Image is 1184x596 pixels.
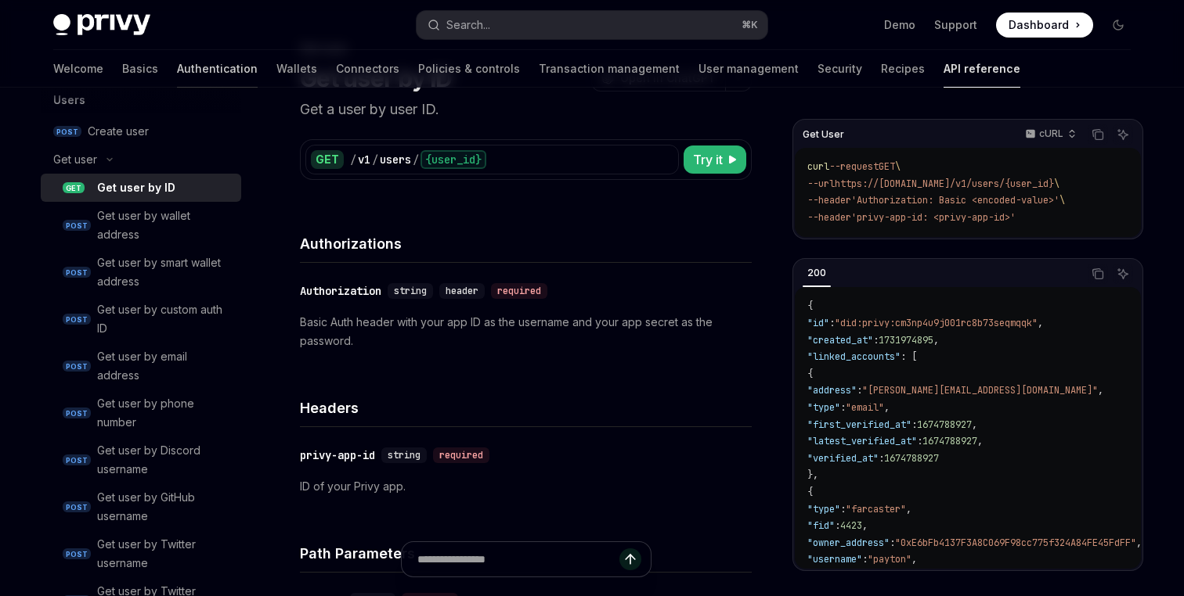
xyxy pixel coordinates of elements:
span: "email" [846,401,884,414]
div: Get user by ID [97,178,175,197]
span: "latest_verified_at" [807,435,917,447]
span: , [906,503,911,515]
span: POST [53,126,81,138]
span: string [388,449,421,461]
a: Policies & controls [418,50,520,88]
div: required [491,283,547,299]
button: Open search [417,11,767,39]
p: Get a user by user ID. [300,99,752,120]
a: POSTGet user by Twitter username [41,530,241,577]
div: Get user by Discord username [97,441,232,479]
span: 1674788927 [884,452,939,465]
button: Ask AI [1113,264,1133,284]
div: Search... [446,16,490,34]
p: Basic Auth header with your app ID as the username and your app secret as the password. [300,313,752,350]
span: Try it [693,150,723,169]
div: privy-app-id [300,447,375,463]
span: curl [807,160,829,173]
span: header [446,285,478,297]
span: "first_verified_at" [807,418,911,431]
span: 4423 [840,519,862,532]
img: dark logo [53,14,150,36]
div: / [350,152,356,167]
span: , [933,334,939,346]
span: , [972,418,977,431]
div: v1 [358,152,370,167]
a: POSTGet user by email address [41,343,241,390]
div: users [380,152,411,167]
a: Wallets [276,50,317,88]
a: POSTGet user by Discord username [41,436,241,483]
span: : [911,418,917,431]
span: : [835,519,840,532]
a: API reference [944,50,1020,88]
span: 1674788927 [922,435,977,447]
span: : [857,384,862,397]
input: Ask a question... [417,542,619,576]
a: Support [934,17,977,33]
span: "linked_accounts" [807,350,901,363]
a: POSTGet user by wallet address [41,202,241,249]
div: Get user [53,150,97,169]
span: , [977,435,983,447]
span: Dashboard [1009,17,1069,33]
div: GET [311,150,344,169]
div: Get user by GitHub username [97,488,232,526]
span: ⌘ K [742,19,758,31]
span: "0xE6bFb4137F3A8C069F98cc775f324A84FE45FdFF" [895,537,1136,549]
p: ID of your Privy app. [300,477,752,496]
span: , [1038,317,1043,329]
span: --header [807,211,851,224]
span: "username" [807,553,862,565]
span: "type" [807,401,840,414]
button: Send message [619,548,641,570]
span: "farcaster" [846,503,906,515]
button: Ask AI [1113,124,1133,145]
span: "[PERSON_NAME][EMAIL_ADDRESS][DOMAIN_NAME]" [862,384,1098,397]
a: Connectors [336,50,399,88]
span: : [840,503,846,515]
a: User management [698,50,799,88]
span: Get User [803,128,844,141]
div: Get user by wallet address [97,206,232,244]
span: POST [63,220,91,232]
a: POSTGet user by GitHub username [41,483,241,530]
span: , [862,519,868,532]
h4: Headers [300,397,752,418]
span: GET [63,182,85,194]
span: https://[DOMAIN_NAME]/v1/users/{user_id} [835,178,1054,190]
button: Toggle dark mode [1106,13,1131,38]
a: Recipes [881,50,925,88]
span: POST [63,314,91,325]
div: Authorization [300,283,381,299]
span: : [ [901,350,917,363]
span: { [807,300,813,312]
button: cURL [1016,121,1083,148]
span: "payton" [868,553,911,565]
span: string [394,285,427,297]
div: Get user by Twitter username [97,535,232,573]
a: Authentication [177,50,258,88]
span: POST [63,267,91,278]
div: required [433,447,489,463]
span: "id" [807,317,829,329]
span: GET [879,160,895,173]
div: / [372,152,378,167]
span: \ [1054,178,1059,190]
span: --header [807,194,851,206]
span: : [862,553,868,565]
h4: Authorizations [300,233,752,254]
span: 'Authorization: Basic <encoded-value>' [851,194,1059,206]
span: : [840,401,846,414]
span: "address" [807,384,857,397]
div: Get user by smart wallet address [97,253,232,291]
a: Transaction management [539,50,680,88]
a: POSTGet user by phone number [41,390,241,436]
span: "fid" [807,519,835,532]
div: Create user [88,122,149,141]
a: Dashboard [996,13,1093,38]
span: , [911,553,917,565]
a: Basics [122,50,158,88]
span: : [879,452,884,465]
span: "type" [807,503,840,515]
